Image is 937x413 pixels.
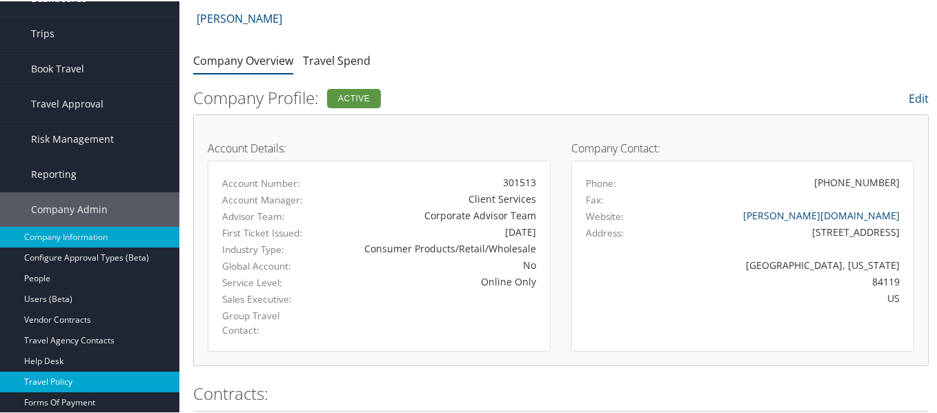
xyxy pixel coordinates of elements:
div: Corporate Advisor Team [334,207,536,221]
div: [GEOGRAPHIC_DATA], [US_STATE] [669,256,900,271]
label: Sales Executive: [222,291,313,305]
div: [DATE] [334,223,536,238]
label: Fax: [586,192,604,205]
h2: Contracts: [193,381,929,404]
span: Book Travel [31,50,84,85]
label: Account Manager: [222,192,313,205]
a: Edit [909,90,929,105]
h4: Company Contact: [571,141,914,152]
label: First Ticket Issued: [222,225,313,239]
a: Company Overview [193,52,293,67]
div: No [334,256,536,271]
h2: Company Profile: [193,85,677,108]
a: [PERSON_NAME][DOMAIN_NAME] [743,208,900,221]
div: 301513 [334,174,536,188]
div: Consumer Products/Retail/Wholesale [334,240,536,254]
h4: Account Details: [208,141,551,152]
label: Account Number: [222,175,313,189]
label: Group Travel Contact: [222,308,313,336]
label: Address: [586,225,624,239]
div: US [669,290,900,304]
span: Reporting [31,156,77,190]
div: Client Services [334,190,536,205]
div: 84119 [669,273,900,288]
a: [PERSON_NAME] [197,3,282,31]
label: Website: [586,208,624,222]
div: [STREET_ADDRESS] [669,223,900,238]
div: [PHONE_NUMBER] [814,174,900,188]
span: Company Admin [31,191,108,225]
div: Online Only [334,273,536,288]
label: Advisor Team: [222,208,313,222]
label: Industry Type: [222,241,313,255]
label: Phone: [586,175,616,189]
span: Risk Management [31,121,114,155]
span: Travel Approval [31,85,103,120]
span: Trips [31,15,55,50]
div: Active [327,88,381,107]
a: Travel Spend [303,52,371,67]
label: Global Account: [222,258,313,272]
label: Service Level: [222,274,313,288]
